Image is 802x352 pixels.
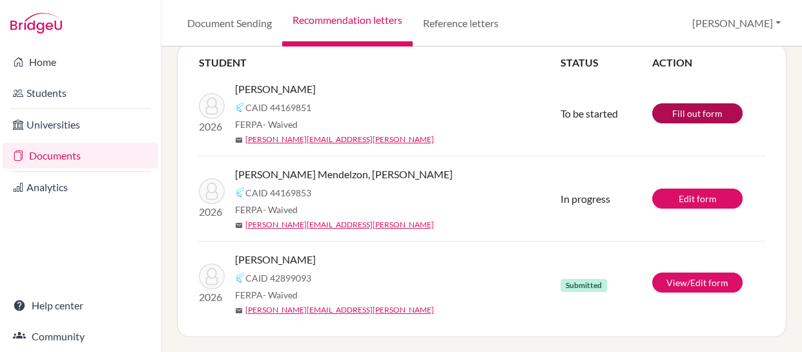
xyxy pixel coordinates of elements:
[560,107,618,119] span: To be started
[263,119,298,130] span: - Waived
[560,192,610,205] span: In progress
[10,13,62,34] img: Bridge-U
[235,307,243,315] span: mail
[3,174,158,200] a: Analytics
[3,293,158,318] a: Help center
[245,219,434,231] a: [PERSON_NAME][EMAIL_ADDRESS][PERSON_NAME]
[245,101,311,114] span: CAID 44169851
[3,49,158,75] a: Home
[235,167,453,182] span: [PERSON_NAME] Mendelzon, [PERSON_NAME]
[652,189,743,209] a: Edit form
[235,102,245,112] img: Common App logo
[652,273,743,293] a: View/Edit form
[686,11,787,36] button: [PERSON_NAME]
[263,204,298,215] span: - Waived
[199,204,225,220] p: 2026
[199,289,225,305] p: 2026
[263,289,298,300] span: - Waived
[3,80,158,106] a: Students
[560,54,652,71] th: STATUS
[199,178,225,204] img: Modica Mendelzon, Luna
[3,143,158,169] a: Documents
[3,324,158,349] a: Community
[235,118,298,131] span: FERPA
[245,134,434,145] a: [PERSON_NAME][EMAIL_ADDRESS][PERSON_NAME]
[3,112,158,138] a: Universities
[235,81,316,97] span: [PERSON_NAME]
[235,273,245,283] img: Common App logo
[235,136,243,144] span: mail
[199,93,225,119] img: Branski, Nicole
[245,271,311,285] span: CAID 42899093
[199,119,225,134] p: 2026
[245,186,311,200] span: CAID 44169853
[235,187,245,198] img: Common App logo
[235,252,316,267] span: [PERSON_NAME]
[235,288,298,302] span: FERPA
[652,103,743,123] a: Fill out form
[560,279,607,292] span: Submitted
[199,264,225,289] img: Herron, Nicole
[198,54,560,71] th: STUDENT
[235,222,243,229] span: mail
[235,203,298,216] span: FERPA
[245,304,434,316] a: [PERSON_NAME][EMAIL_ADDRESS][PERSON_NAME]
[652,54,765,71] th: ACTION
